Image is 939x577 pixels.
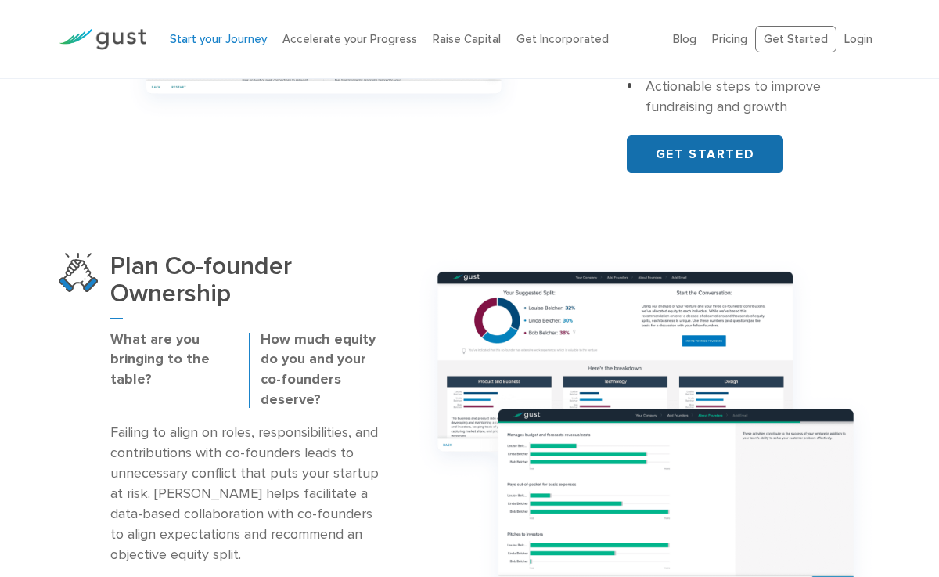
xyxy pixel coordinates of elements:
[59,29,146,50] img: Gust Logo
[282,32,417,46] a: Accelerate your Progress
[627,135,783,173] a: GET STARTED
[170,32,267,46] a: Start your Journey
[844,32,872,46] a: Login
[59,253,98,292] img: Plan Co Founder Ownership
[755,26,836,53] a: Get Started
[261,330,387,411] p: How much equity do you and your co-founders deserve?
[673,32,696,46] a: Blog
[110,253,387,319] h3: Plan Co-founder Ownership
[110,330,237,391] p: What are you bringing to the table?
[110,423,387,564] p: Failing to align on roles, responsibilities, and contributions with co-founders leads to unnecess...
[712,32,747,46] a: Pricing
[433,32,501,46] a: Raise Capital
[627,77,880,117] li: Actionable steps to improve fundraising and growth
[516,32,609,46] a: Get Incorporated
